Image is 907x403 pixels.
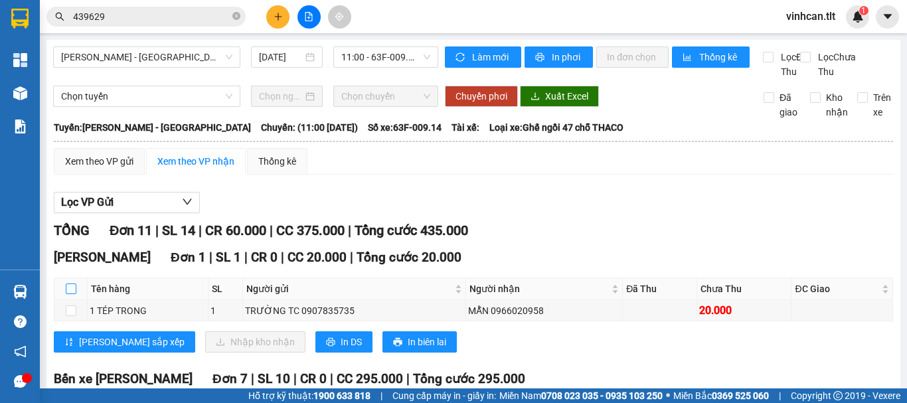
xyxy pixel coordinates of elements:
[672,46,750,68] button: bar-chartThống kê
[455,52,467,63] span: sync
[266,5,289,29] button: plus
[882,11,894,23] span: caret-down
[413,371,525,386] span: Tổng cước 295.000
[208,278,244,300] th: SL
[520,86,599,107] button: downloadXuất Excel
[408,335,446,349] span: In biên lai
[61,194,114,210] span: Lọc VP Gửi
[469,282,609,296] span: Người nhận
[341,335,362,349] span: In DS
[54,192,200,213] button: Lọc VP Gửi
[55,12,64,21] span: search
[699,302,789,319] div: 20.000
[232,12,240,20] span: close-circle
[246,282,452,296] span: Người gửi
[259,89,303,104] input: Chọn ngày
[341,86,430,106] span: Chọn chuyến
[525,46,593,68] button: printerIn phơi
[861,6,866,15] span: 1
[14,375,27,388] span: message
[868,90,896,120] span: Trên xe
[79,335,185,349] span: [PERSON_NAME] sắp xếp
[699,50,739,64] span: Thống kê
[876,5,899,29] button: caret-down
[182,197,193,207] span: down
[392,388,496,403] span: Cung cấp máy in - giấy in:
[13,285,27,299] img: warehouse-icon
[270,222,273,238] span: |
[348,222,351,238] span: |
[697,278,792,300] th: Chưa Thu
[315,331,372,353] button: printerIn DS
[54,122,251,133] b: Tuyến: [PERSON_NAME] - [GEOGRAPHIC_DATA]
[445,86,518,107] button: Chuyển phơi
[813,50,858,79] span: Lọc Chưa Thu
[489,120,623,135] span: Loại xe: Ghế ngồi 47 chỗ THACO
[406,371,410,386] span: |
[852,11,864,23] img: icon-new-feature
[393,337,402,348] span: printer
[248,388,371,403] span: Hỗ trợ kỹ thuật:
[13,120,27,133] img: solution-icon
[259,50,303,64] input: 15/10/2025
[300,371,327,386] span: CR 0
[712,390,769,401] strong: 0369 525 060
[341,47,430,67] span: 11:00 - 63F-009.14
[552,50,582,64] span: In phơi
[380,388,382,403] span: |
[212,371,248,386] span: Đơn 7
[54,331,195,353] button: sort-ascending[PERSON_NAME] sắp xếp
[293,371,297,386] span: |
[14,315,27,328] span: question-circle
[13,53,27,67] img: dashboard-icon
[350,250,353,265] span: |
[281,250,284,265] span: |
[328,5,351,29] button: aim
[245,303,463,318] div: TRƯỜNG TC 0907835735
[210,303,241,318] div: 1
[774,90,803,120] span: Đã giao
[61,86,232,106] span: Chọn tuyến
[157,154,234,169] div: Xem theo VP nhận
[90,303,206,318] div: 1 TÉP TRONG
[244,250,248,265] span: |
[54,371,193,386] span: Bến xe [PERSON_NAME]
[261,120,358,135] span: Chuyến: (11:00 [DATE])
[251,250,278,265] span: CR 0
[205,331,305,353] button: downloadNhập kho nhận
[357,250,461,265] span: Tổng cước 20.000
[232,11,240,23] span: close-circle
[14,345,27,358] span: notification
[297,5,321,29] button: file-add
[623,278,697,300] th: Đã Thu
[313,390,371,401] strong: 1900 633 818
[65,154,133,169] div: Xem theo VP gửi
[776,50,810,79] span: Lọc Đã Thu
[779,388,781,403] span: |
[274,12,283,21] span: plus
[216,250,241,265] span: SL 1
[859,6,868,15] sup: 1
[821,90,853,120] span: Kho nhận
[355,222,468,238] span: Tổng cước 435.000
[64,337,74,348] span: sort-ascending
[54,250,151,265] span: [PERSON_NAME]
[833,391,843,400] span: copyright
[335,12,344,21] span: aim
[110,222,152,238] span: Đơn 11
[683,52,694,63] span: bar-chart
[288,250,347,265] span: CC 20.000
[337,371,403,386] span: CC 295.000
[666,393,670,398] span: ⚪️
[368,120,442,135] span: Số xe: 63F-009.14
[258,154,296,169] div: Thống kê
[61,47,232,67] span: Hồ Chí Minh - Mỹ Tho
[382,331,457,353] button: printerIn biên lai
[452,120,479,135] span: Tài xế:
[326,337,335,348] span: printer
[545,89,588,104] span: Xuất Excel
[251,371,254,386] span: |
[673,388,769,403] span: Miền Bắc
[531,92,540,102] span: download
[199,222,202,238] span: |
